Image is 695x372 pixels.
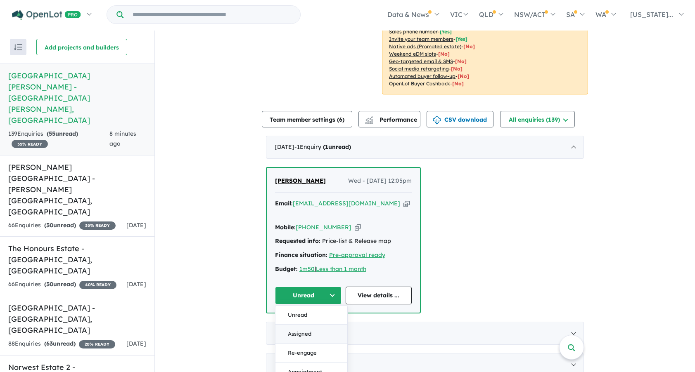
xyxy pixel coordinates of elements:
[389,80,450,87] u: OpenLot Buyer Cashback
[79,221,116,230] span: 35 % READY
[365,116,373,121] img: line-chart.svg
[452,80,464,87] span: [No]
[630,10,673,19] span: [US_STATE]...
[275,287,342,304] button: Unread
[8,162,146,217] h5: [PERSON_NAME][GEOGRAPHIC_DATA] - [PERSON_NAME][GEOGRAPHIC_DATA] , [GEOGRAPHIC_DATA]
[294,143,351,151] span: - 1 Enquir y
[458,73,469,79] span: [No]
[329,251,385,259] a: Pre-approval ready
[266,136,584,159] div: [DATE]
[275,236,412,246] div: Price-list & Release map
[389,51,436,57] u: Weekend eDM slots
[8,280,116,290] div: 66 Enquir ies
[346,287,412,304] a: View details ...
[125,6,299,24] input: Try estate name, suburb, builder or developer
[8,339,115,349] div: 88 Enquir ies
[8,129,109,149] div: 139 Enquir ies
[44,280,76,288] strong: ( unread)
[389,66,449,72] u: Social media retargeting
[389,73,455,79] u: Automated buyer follow-up
[12,140,48,148] span: 35 % READY
[275,237,320,245] strong: Requested info:
[8,243,146,276] h5: The Honours Estate - [GEOGRAPHIC_DATA] , [GEOGRAPHIC_DATA]
[126,340,146,347] span: [DATE]
[389,36,453,42] u: Invite your team members
[455,36,467,42] span: [ Yes ]
[126,221,146,229] span: [DATE]
[366,116,417,123] span: Performance
[316,265,366,273] a: Less than 1 month
[266,322,584,345] div: [DATE]
[8,70,146,126] h5: [GEOGRAPHIC_DATA][PERSON_NAME] - [GEOGRAPHIC_DATA][PERSON_NAME] , [GEOGRAPHIC_DATA]
[275,264,412,274] div: |
[348,176,412,186] span: Wed - [DATE] 12:05pm
[389,28,438,35] u: Sales phone number
[403,199,410,208] button: Copy
[79,281,116,289] span: 40 % READY
[8,221,116,231] div: 66 Enquir ies
[455,58,467,64] span: [No]
[323,143,351,151] strong: ( unread)
[14,44,22,50] img: sort.svg
[275,200,293,207] strong: Email:
[49,130,55,137] span: 55
[275,344,347,363] button: Re-engage
[355,223,361,232] button: Copy
[299,265,315,273] a: 1m50
[433,116,441,125] img: download icon
[389,58,453,64] u: Geo-targeted email & SMS
[109,130,136,147] span: 8 minutes ago
[451,66,463,72] span: [No]
[44,340,76,347] strong: ( unread)
[296,224,351,231] a: [PHONE_NUMBER]
[275,224,296,231] strong: Mobile:
[293,200,400,207] a: [EMAIL_ADDRESS][DOMAIN_NAME]
[36,39,127,55] button: Add projects and builders
[358,111,420,127] button: Performance
[389,43,461,49] u: Native ads (Promoted estate)
[12,10,81,20] img: Openlot PRO Logo White
[79,340,115,348] span: 20 % READY
[46,280,53,288] span: 30
[46,340,53,347] span: 63
[8,302,146,336] h5: [GEOGRAPHIC_DATA] - [GEOGRAPHIC_DATA] , [GEOGRAPHIC_DATA]
[275,306,347,325] button: Unread
[463,43,475,49] span: [No]
[365,119,373,124] img: bar-chart.svg
[427,111,493,127] button: CSV download
[438,51,450,57] span: [No]
[126,280,146,288] span: [DATE]
[44,221,76,229] strong: ( unread)
[47,130,78,137] strong: ( unread)
[275,325,347,344] button: Assigned
[325,143,328,151] span: 1
[262,111,352,127] button: Team member settings (6)
[275,176,326,186] a: [PERSON_NAME]
[339,116,342,123] span: 6
[275,265,298,273] strong: Budget:
[275,251,327,259] strong: Finance situation:
[46,221,53,229] span: 30
[440,28,452,35] span: [ Yes ]
[500,111,575,127] button: All enquiries (139)
[275,177,326,184] span: [PERSON_NAME]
